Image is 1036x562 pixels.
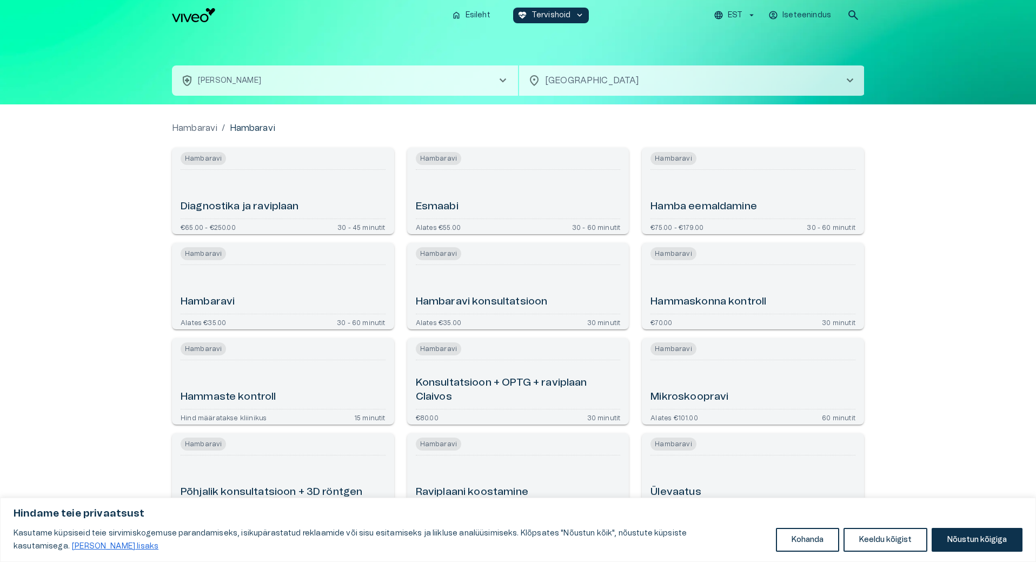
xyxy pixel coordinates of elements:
span: Help [55,9,71,17]
a: Open service booking details [407,243,629,329]
p: Tervishoid [532,10,571,21]
span: ecg_heart [517,10,527,20]
span: home [451,10,461,20]
a: Open service booking details [407,433,629,520]
span: Hambaravi [416,438,461,451]
p: Hambaravi [230,122,275,135]
p: €70.00 [650,319,672,325]
h6: Hambaravi [181,295,235,309]
h6: Hamba eemaldamine [650,200,757,214]
h6: Mikroskoopravi [650,390,728,405]
span: health_and_safety [181,74,194,87]
span: Hambaravi [650,342,696,355]
span: Hambaravi [650,152,696,165]
button: open search modal [842,4,864,26]
p: 30 minutit [822,319,855,325]
button: Kohanda [776,528,839,552]
span: location_on [528,74,541,87]
button: homeEsileht [447,8,496,23]
span: Hambaravi [650,438,696,451]
h6: Hambaravi konsultatsioon [416,295,548,309]
a: Open service booking details [172,243,394,329]
span: search [847,9,860,22]
span: chevron_right [496,74,509,87]
span: Hambaravi [181,152,226,165]
p: Alates €35.00 [181,319,226,325]
span: Hambaravi [181,247,226,260]
span: Hambaravi [181,342,226,355]
p: / [222,122,225,135]
p: 30 minutit [587,319,621,325]
a: Open service booking details [642,338,864,425]
span: chevron_right [844,74,856,87]
a: Open service booking details [172,338,394,425]
p: 30 - 60 minutit [807,223,855,230]
p: 30 - 60 minutit [337,319,386,325]
p: Alates €55.00 [416,223,461,230]
h6: Hammaskonna kontroll [650,295,766,309]
h6: Raviplaani koostamine [416,485,528,500]
a: Open service booking details [407,338,629,425]
span: Hambaravi [416,152,461,165]
p: €65.00 - €250.00 [181,223,236,230]
h6: Hammaste kontroll [181,390,276,405]
a: Hambaravi [172,122,217,135]
p: 30 - 45 minutit [337,223,386,230]
a: Open service booking details [407,148,629,234]
p: Esileht [466,10,490,21]
button: Keeldu kõigist [844,528,927,552]
button: health_and_safety[PERSON_NAME]chevron_right [172,65,518,96]
h6: Ülevaatus [650,485,701,500]
span: Hambaravi [416,247,461,260]
p: €80.00 [416,414,439,420]
span: Hambaravi [650,247,696,260]
p: 60 minutit [822,414,855,420]
p: 15 minutit [354,414,386,420]
p: Alates €101.00 [650,414,698,420]
button: EST [712,8,758,23]
p: 30 - 60 minutit [572,223,621,230]
a: Navigate to homepage [172,8,443,22]
p: Hind määratakse kliinikus [181,414,267,420]
h6: Esmaabi [416,200,459,214]
a: Open service booking details [172,148,394,234]
a: Open service booking details [642,243,864,329]
a: Loe lisaks [71,542,159,551]
p: 30 minutit [587,414,621,420]
p: EST [728,10,742,21]
p: [GEOGRAPHIC_DATA] [545,74,826,87]
h6: Diagnostika ja raviplaan [181,200,299,214]
button: Nõustun kõigiga [932,528,1022,552]
button: Iseteenindus [767,8,834,23]
p: €75.00 - €179.00 [650,223,703,230]
span: Hambaravi [416,342,461,355]
button: ecg_heartTervishoidkeyboard_arrow_down [513,8,589,23]
img: Viveo logo [172,8,215,22]
p: Kasutame küpsiseid teie sirvimiskogemuse parandamiseks, isikupärastatud reklaamide või sisu esita... [14,527,768,553]
a: Open service booking details [172,433,394,520]
p: Hindame teie privaatsust [14,507,1022,520]
h6: Konsultatsioon + OPTG + raviplaan Claivos [416,376,621,405]
a: Open service booking details [642,433,864,520]
h6: Põhjalik konsultatsioon + 3D röntgen [181,485,362,500]
a: Open service booking details [642,148,864,234]
p: [PERSON_NAME] [198,75,261,87]
span: Hambaravi [181,438,226,451]
span: keyboard_arrow_down [575,10,585,20]
p: Iseteenindus [782,10,831,21]
p: Alates €35.00 [416,319,461,325]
